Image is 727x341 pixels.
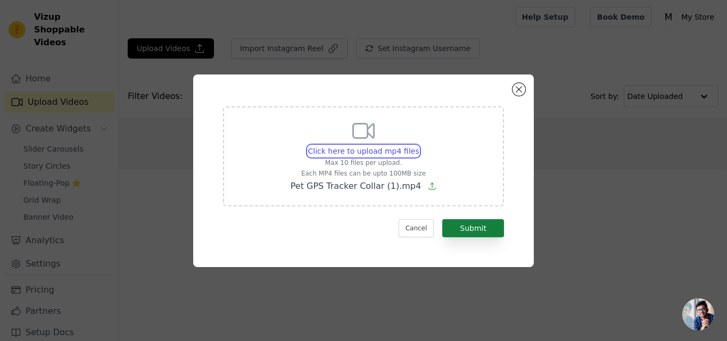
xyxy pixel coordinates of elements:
button: Close modal [513,83,525,96]
p: Max 10 files per upload. [291,159,436,167]
button: Cancel [399,219,434,237]
button: Submit [442,219,504,237]
span: Pet GPS Tracker Collar (1).mp4 [291,181,421,191]
p: Each MP4 files can be upto 100MB size [291,169,436,178]
span: Click here to upload mp4 files [308,147,419,155]
div: Open chat [682,298,714,330]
